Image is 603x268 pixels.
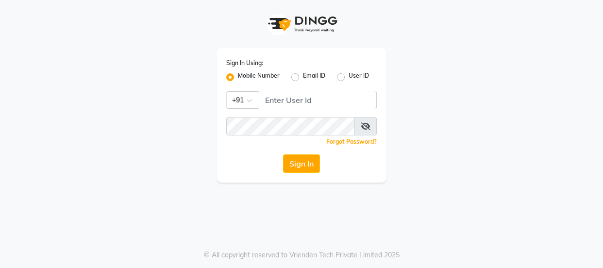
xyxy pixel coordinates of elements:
label: User ID [349,71,369,83]
label: Email ID [303,71,325,83]
button: Sign In [283,154,320,173]
img: logo1.svg [263,10,340,38]
input: Username [226,117,355,135]
label: Mobile Number [238,71,280,83]
label: Sign In Using: [226,59,263,67]
a: Forgot Password? [326,138,377,145]
input: Username [259,91,377,109]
